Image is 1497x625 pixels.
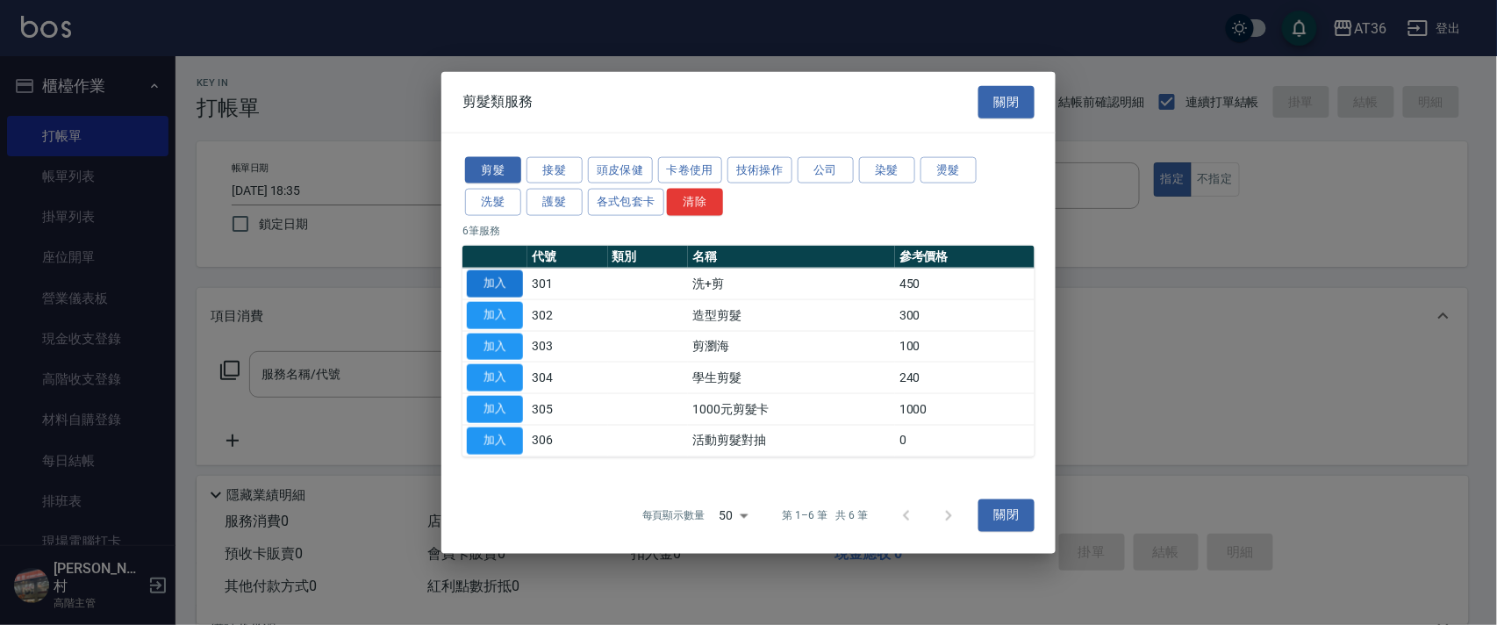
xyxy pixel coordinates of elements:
[467,270,523,298] button: 加入
[467,301,523,328] button: 加入
[895,425,1035,456] td: 0
[467,427,523,454] button: 加入
[527,362,608,393] td: 304
[527,268,608,299] td: 301
[588,189,664,216] button: 各式包套卡
[462,223,1035,239] p: 6 筆服務
[978,499,1035,532] button: 關閉
[713,492,755,539] div: 50
[527,299,608,331] td: 302
[658,156,723,183] button: 卡卷使用
[608,246,689,269] th: 類別
[527,425,608,456] td: 306
[467,333,523,360] button: 加入
[895,331,1035,363] td: 100
[642,507,706,523] p: 每頁顯示數量
[895,362,1035,393] td: 240
[688,246,895,269] th: 名稱
[588,156,653,183] button: 頭皮保健
[467,396,523,423] button: 加入
[688,362,895,393] td: 學生剪髮
[526,189,583,216] button: 護髮
[688,331,895,363] td: 剪瀏海
[688,299,895,331] td: 造型剪髮
[895,246,1035,269] th: 參考價格
[688,425,895,456] td: 活動剪髮對抽
[895,393,1035,425] td: 1000
[667,189,723,216] button: 清除
[920,156,977,183] button: 燙髮
[727,156,792,183] button: 技術操作
[465,156,521,183] button: 剪髮
[895,299,1035,331] td: 300
[467,364,523,392] button: 加入
[688,393,895,425] td: 1000元剪髮卡
[783,507,868,523] p: 第 1–6 筆 共 6 筆
[859,156,915,183] button: 染髮
[978,86,1035,119] button: 關閉
[895,268,1035,299] td: 450
[527,246,608,269] th: 代號
[688,268,895,299] td: 洗+剪
[526,156,583,183] button: 接髮
[462,93,533,111] span: 剪髮類服務
[465,189,521,216] button: 洗髮
[527,331,608,363] td: 303
[798,156,854,183] button: 公司
[527,393,608,425] td: 305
